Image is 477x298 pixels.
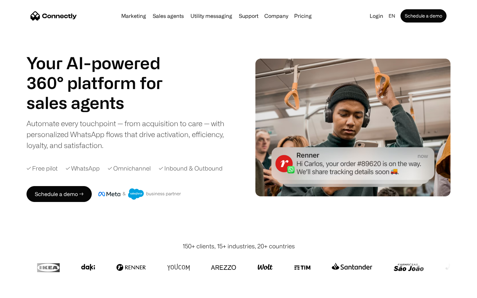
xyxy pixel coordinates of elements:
[26,93,179,113] h1: sales agents
[26,118,235,151] div: Automate every touchpoint — from acquisition to care — with personalized WhatsApp flows that driv...
[119,13,149,19] a: Marketing
[159,164,223,173] div: ✓ Inbound & Outbound
[400,9,447,23] a: Schedule a demo
[66,164,100,173] div: ✓ WhatsApp
[389,11,395,21] div: en
[13,286,40,296] ul: Language list
[236,13,261,19] a: Support
[183,242,295,251] div: 150+ clients, 15+ industries, 20+ countries
[108,164,151,173] div: ✓ Omnichannel
[264,11,288,21] div: Company
[291,13,314,19] a: Pricing
[26,164,58,173] div: ✓ Free pilot
[26,186,92,202] a: Schedule a demo →
[7,286,40,296] aside: Language selected: English
[26,53,179,93] h1: Your AI-powered 360° platform for
[150,13,186,19] a: Sales agents
[188,13,235,19] a: Utility messaging
[98,188,181,200] img: Meta and Salesforce business partner badge.
[367,11,386,21] a: Login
